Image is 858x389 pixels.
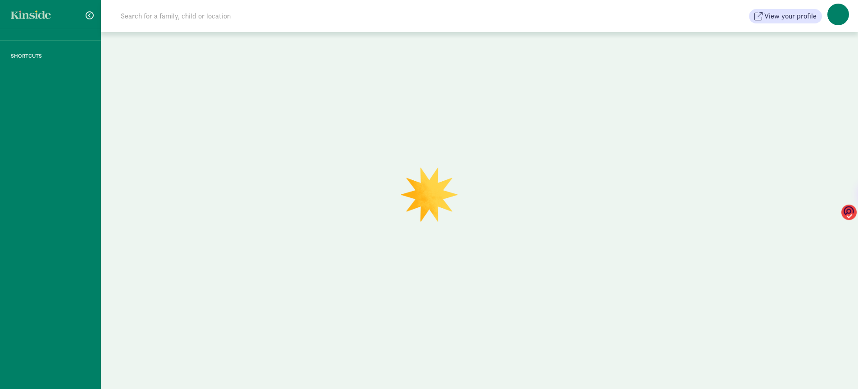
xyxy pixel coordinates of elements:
iframe: Chat Widget [813,346,858,389]
img: o1IwAAAABJRU5ErkJggg== [841,204,857,221]
button: View your profile [749,9,822,23]
span: View your profile [764,11,817,22]
input: Search for a family, child or location [115,7,368,25]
